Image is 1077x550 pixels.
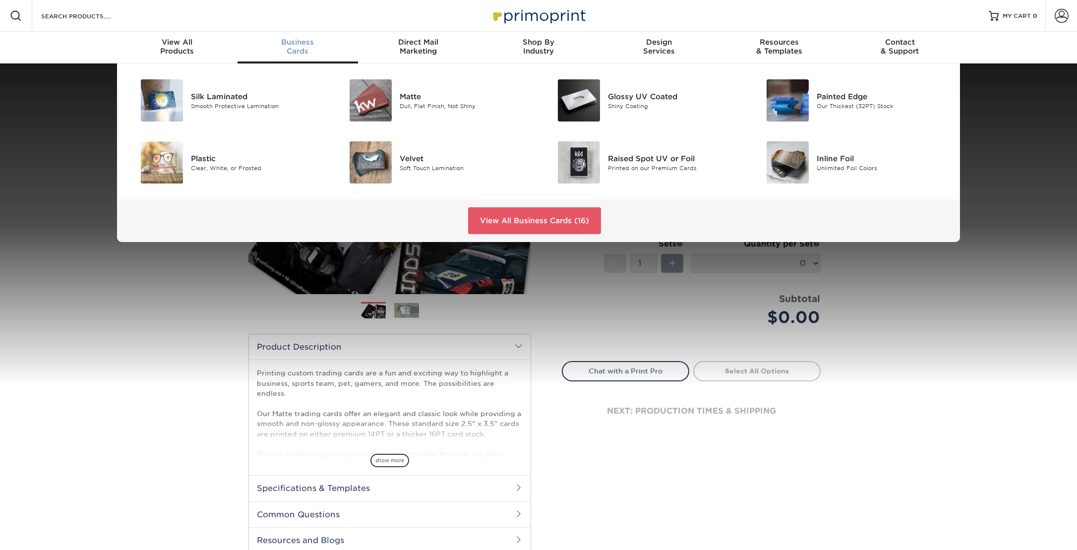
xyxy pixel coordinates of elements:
div: Plastic [191,153,322,164]
img: Primoprint [489,5,588,26]
span: Design [598,38,719,47]
span: Direct Mail [358,38,479,47]
img: Painted Edge Business Cards [767,79,809,122]
img: Inline Foil Business Cards [767,141,809,183]
div: Shiny Coating [608,102,739,110]
div: & Support [839,38,960,56]
div: Velvet [400,153,531,164]
img: Plastic Business Cards [141,141,183,183]
h2: Common Questions [249,501,531,527]
img: Glossy UV Coated Business Cards [558,79,600,122]
div: Clear, White, or Frosted [191,164,322,172]
span: show more [370,454,409,467]
div: Products [117,38,238,56]
div: Soft Touch Lamination [400,164,531,172]
div: Printed on our Premium Cards [608,164,739,172]
span: 0 [1033,12,1037,19]
img: Silk Laminated Business Cards [141,79,183,122]
a: BusinessCards [238,32,358,63]
a: Shop ByIndustry [479,32,599,63]
div: Marketing [358,38,479,56]
a: Resources& Templates [719,32,839,63]
div: Cards [238,38,358,56]
div: & Templates [719,38,839,56]
a: Plastic Business Cards Plastic Clear, White, or Frosted [129,137,323,187]
a: Velvet Business Cards Velvet Soft Touch Lamination [338,137,532,187]
span: Business [238,38,358,47]
div: Unlimited Foil Colors [817,164,948,172]
div: Glossy UV Coated [608,91,739,102]
span: Contact [839,38,960,47]
div: next: production times & shipping [562,381,821,441]
a: Matte Business Cards Matte Dull, Flat Finish, Not Shiny [338,75,532,125]
a: Raised Spot UV or Foil Business Cards Raised Spot UV or Foil Printed on our Premium Cards [546,137,740,187]
div: Our Thickest (32PT) Stock [817,102,948,110]
input: SEARCH PRODUCTS..... [40,10,137,22]
img: Velvet Business Cards [350,141,392,183]
a: Inline Foil Business Cards Inline Foil Unlimited Foil Colors [755,137,949,187]
span: View All [117,38,238,47]
div: Painted Edge [817,91,948,102]
span: MY CART [1003,12,1031,20]
span: Shop By [479,38,599,47]
a: View AllProducts [117,32,238,63]
div: Dull, Flat Finish, Not Shiny [400,102,531,110]
a: Silk Laminated Business Cards Silk Laminated Smooth Protective Lamination [129,75,323,125]
span: Resources [719,38,839,47]
a: Direct MailMarketing [358,32,479,63]
h2: Specifications & Templates [249,475,531,501]
div: Silk Laminated [191,91,322,102]
a: View All Business Cards (16) [468,207,601,234]
div: Smooth Protective Lamination [191,102,322,110]
div: Raised Spot UV or Foil [608,153,739,164]
a: Glossy UV Coated Business Cards Glossy UV Coated Shiny Coating [546,75,740,125]
img: Raised Spot UV or Foil Business Cards [558,141,600,183]
a: Painted Edge Business Cards Painted Edge Our Thickest (32PT) Stock [755,75,949,125]
div: Inline Foil [817,153,948,164]
img: Matte Business Cards [350,79,392,122]
a: DesignServices [598,32,719,63]
div: Matte [400,91,531,102]
a: Contact& Support [839,32,960,63]
div: Services [598,38,719,56]
div: Industry [479,38,599,56]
